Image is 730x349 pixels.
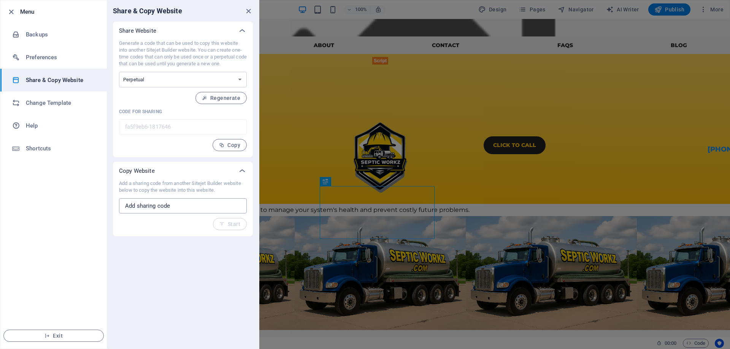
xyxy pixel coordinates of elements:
span: Copy [219,142,240,148]
p: Share Website [119,27,156,35]
button: Regenerate [195,92,247,104]
p: Generate a code that can be used to copy this website into another Sitejet Builder website. You c... [119,40,247,67]
h6: Menu [20,7,101,16]
div: Share Website [113,22,253,40]
h6: Share & Copy Website [26,76,96,85]
h6: Share & Copy Website [113,6,182,16]
p: Copy Website [119,167,155,175]
button: Exit [3,330,104,342]
input: Add sharing code [119,198,247,213]
span: Exit [10,333,97,339]
h6: Preferences [26,53,96,62]
a: Help [0,114,107,137]
h6: Backups [26,30,96,39]
h6: Help [26,121,96,130]
div: Copy Website [113,162,253,180]
h6: Change Template [26,98,96,107]
h6: Shortcuts [26,144,96,153]
p: Code for sharing [119,109,247,115]
p: Add a sharing code from another Sitejet Builder website below to copy the website into this website. [119,180,247,194]
span: Regenerate [202,95,240,101]
button: Copy [213,139,247,151]
button: close [244,6,253,16]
